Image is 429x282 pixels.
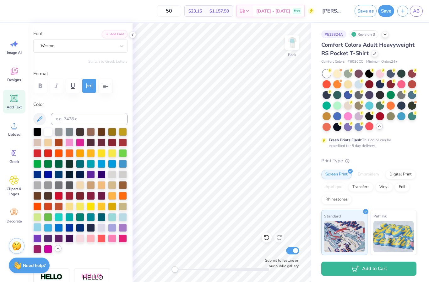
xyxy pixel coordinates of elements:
[375,182,393,192] div: Vinyl
[7,219,22,224] span: Decorate
[157,5,181,17] input: – –
[324,213,341,219] span: Standard
[329,138,362,143] strong: Fresh Prints Flash:
[321,30,346,38] div: # 513824A
[288,52,296,58] div: Back
[9,159,19,164] span: Greek
[324,221,365,252] img: Standard
[172,266,178,273] div: Accessibility label
[8,132,20,137] span: Upload
[373,213,387,219] span: Puff Ink
[354,170,383,179] div: Embroidery
[395,182,410,192] div: Foil
[33,30,43,37] label: Font
[318,5,348,17] input: Untitled Design
[373,221,414,252] img: Puff Ink
[348,59,363,65] span: # 6030CC
[262,258,299,269] label: Submit to feature on our public gallery.
[188,8,202,14] span: $23.15
[7,50,22,55] span: Image AI
[256,8,290,14] span: [DATE] - [DATE]
[51,113,128,125] input: e.g. 7428 c
[321,41,415,57] span: Comfort Colors Adult Heavyweight RS Pocket T-Shirt
[321,262,416,276] button: Add to Cart
[23,263,46,269] strong: Need help?
[321,182,346,192] div: Applique
[7,77,21,82] span: Designs
[348,182,373,192] div: Transfers
[33,70,128,77] label: Format
[366,59,398,65] span: Minimum Order: 24 +
[81,273,103,281] img: Shadow
[7,105,22,110] span: Add Text
[321,195,352,204] div: Rhinestones
[321,170,352,179] div: Screen Print
[294,9,300,13] span: Free
[413,8,420,15] span: AB
[329,137,406,149] div: This color can be expedited for 5 day delivery.
[410,6,423,17] a: AB
[102,30,128,38] button: Add Font
[385,170,416,179] div: Digital Print
[355,5,377,17] button: Save as
[321,157,416,164] div: Print Type
[286,36,298,49] img: Back
[4,186,24,196] span: Clipart & logos
[41,274,62,281] img: Stroke
[88,59,128,64] button: Switch to Greek Letters
[321,59,345,65] span: Comfort Colors
[209,8,229,14] span: $1,157.50
[378,5,394,17] button: Save
[33,101,128,108] label: Color
[350,30,378,38] div: Revision 3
